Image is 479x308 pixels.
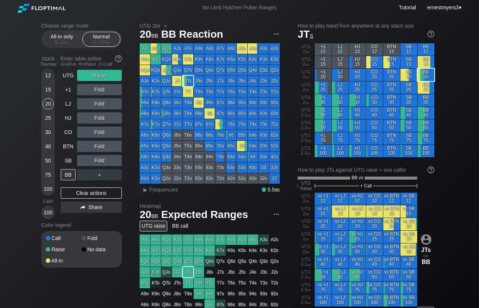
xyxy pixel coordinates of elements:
[172,130,183,140] div: J6o
[140,152,150,162] div: A4o
[269,141,280,151] div: 52s
[258,76,269,86] div: J3s
[258,65,269,75] div: Q3s
[183,97,193,108] div: T9o
[418,107,434,119] div: BB 40
[204,130,215,140] div: 86o
[226,162,237,173] div: 63o
[258,87,269,97] div: T3s
[237,43,247,54] div: A5s
[172,87,183,97] div: JTo
[183,76,193,86] div: JTs
[366,132,383,144] div: CO 75
[194,54,204,65] div: K9s
[183,108,193,119] div: T8o
[215,65,226,75] div: Q7s
[215,119,226,130] div: 77
[61,127,76,138] div: CO
[150,152,161,162] div: K4o
[150,87,161,97] div: KTo
[194,108,204,119] div: 98o
[194,141,204,151] div: 95o
[215,152,226,162] div: 74o
[237,141,247,151] div: 55
[45,32,79,46] div: All-in only
[86,40,117,45] div: 12 – 100
[248,152,258,162] div: 44
[194,130,204,140] div: 96o
[194,65,204,75] div: Q9s
[194,76,204,86] div: J9s
[418,43,434,56] div: BB 12
[237,76,247,86] div: J5s
[183,54,193,65] div: KTs
[332,132,349,144] div: LJ 75
[226,97,237,108] div: 96s
[204,108,215,119] div: 88
[204,43,215,54] div: A8s
[349,132,366,144] div: HJ 75
[140,108,150,119] div: A8o
[183,43,193,54] div: ATs
[140,76,150,86] div: AJo
[258,119,269,130] div: 73s
[215,97,226,108] div: 97s
[160,29,224,41] span: BB Reaction
[272,30,280,38] img: ellipsis.fd386fe8.svg
[248,54,258,65] div: K4s
[226,76,237,86] div: J6s
[161,141,172,151] div: Q5o
[383,107,400,119] div: BTN 40
[183,162,193,173] div: T3o
[349,107,366,119] div: HJ 40
[237,162,247,173] div: 53o
[237,97,247,108] div: 95s
[46,40,77,45] div: 5 – 12
[150,162,161,173] div: K3o
[332,119,349,132] div: LJ 50
[237,108,247,119] div: 85s
[269,65,280,75] div: Q2s
[107,40,111,45] span: bb
[349,56,366,68] div: HJ 15
[42,84,54,95] div: 15
[215,87,226,97] div: T7s
[258,130,269,140] div: 63s
[61,112,76,124] div: HJ
[204,162,215,173] div: 83o
[427,30,435,38] img: help.32db89a4.svg
[298,69,314,81] div: UTG 2
[400,119,417,132] div: SB 50
[61,169,76,180] div: BB
[366,69,383,81] div: CO 20
[383,94,400,106] div: BTN 30
[425,3,462,12] div: ▾
[204,152,215,162] div: 84o
[298,132,314,144] div: UTG 2.5
[237,87,247,97] div: T5s
[400,56,417,68] div: SB 15
[150,97,161,108] div: K9o
[42,127,54,138] div: 30
[204,65,215,75] div: Q8s
[248,162,258,173] div: 43o
[226,43,237,54] div: A6s
[383,81,400,94] div: BTN 25
[237,130,247,140] div: 65s
[305,49,310,54] span: bb
[77,84,122,95] div: Fold
[310,31,313,39] span: s
[172,43,183,54] div: AJs
[46,236,82,241] div: Call
[77,155,122,166] div: Fold
[42,155,54,166] div: 50
[349,145,366,157] div: HJ 100
[400,107,417,119] div: SB 40
[298,23,434,29] h2: How to play hand from anywhere at any stack size
[161,119,172,130] div: Q7o
[215,162,226,173] div: 73o
[298,107,314,119] div: UTG 2.1
[298,43,314,56] div: UTG 2
[418,119,434,132] div: BB 50
[140,119,150,130] div: A7o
